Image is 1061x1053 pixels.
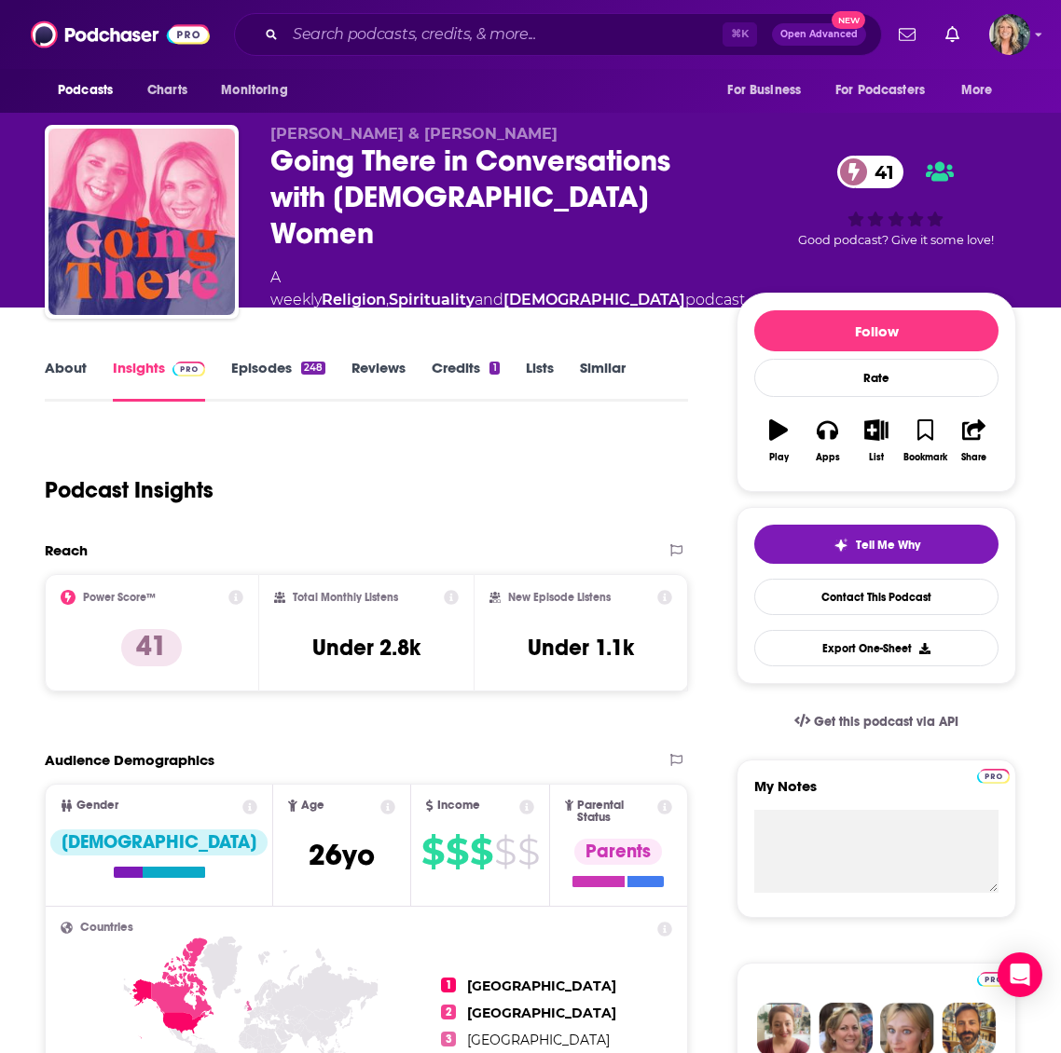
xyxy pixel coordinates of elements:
[948,73,1016,108] button: open menu
[823,73,952,108] button: open menu
[147,77,187,103] span: Charts
[837,156,903,188] a: 41
[574,839,662,865] div: Parents
[835,77,925,103] span: For Podcasters
[312,634,420,662] h3: Under 2.8k
[989,14,1030,55] button: Show profile menu
[45,751,214,769] h2: Audience Demographics
[977,969,1010,987] a: Pro website
[754,525,999,564] button: tell me why sparkleTell Me Why
[76,800,118,812] span: Gender
[950,407,999,474] button: Share
[832,11,865,29] span: New
[58,77,113,103] span: Podcasts
[754,579,999,615] a: Contact This Podcast
[977,766,1010,784] a: Pro website
[727,77,801,103] span: For Business
[754,359,999,397] div: Rate
[977,769,1010,784] img: Podchaser Pro
[421,837,444,867] span: $
[293,591,398,604] h2: Total Monthly Listens
[528,634,634,662] h3: Under 1.1k
[938,19,967,50] a: Show notifications dropdown
[386,291,389,308] span: ,
[977,972,1010,987] img: Podchaser Pro
[475,291,503,308] span: and
[467,1005,616,1021] span: [GEOGRAPHIC_DATA]
[714,73,824,108] button: open menu
[508,591,611,604] h2: New Episode Listens
[231,359,325,402] a: Episodes248
[852,407,901,474] button: List
[489,362,499,375] div: 1
[50,829,268,855] div: [DEMOGRAPHIC_DATA]
[526,359,554,402] a: Lists
[961,452,986,463] div: Share
[998,952,1042,997] div: Open Intercom Messenger
[441,1032,456,1046] span: 3
[803,407,851,474] button: Apps
[172,362,205,376] img: Podchaser Pro
[834,538,848,553] img: tell me why sparkle
[83,591,156,604] h2: Power Score™
[31,17,210,52] img: Podchaser - Follow, Share and Rate Podcasts
[798,233,994,247] span: Good podcast? Give it some love!
[723,22,757,47] span: ⌘ K
[208,73,311,108] button: open menu
[577,800,654,824] span: Parental Status
[494,837,516,867] span: $
[301,362,325,375] div: 248
[446,837,468,867] span: $
[309,837,375,873] span: 26 yo
[270,267,745,311] div: A weekly podcast
[580,359,626,402] a: Similar
[467,1032,610,1048] span: [GEOGRAPHIC_DATA]
[322,291,386,308] a: Religion
[45,359,87,402] a: About
[351,359,406,402] a: Reviews
[45,541,88,559] h2: Reach
[234,13,882,56] div: Search podcasts, credits, & more...
[814,714,958,730] span: Get this podcast via API
[470,837,492,867] span: $
[869,452,884,463] div: List
[432,359,499,402] a: Credits1
[45,73,137,108] button: open menu
[441,978,456,992] span: 1
[45,476,214,504] h1: Podcast Insights
[221,77,287,103] span: Monitoring
[989,14,1030,55] span: Logged in as lisa.beech
[961,77,993,103] span: More
[779,699,973,745] a: Get this podcast via API
[856,156,903,188] span: 41
[517,837,539,867] span: $
[903,452,947,463] div: Bookmark
[389,291,475,308] a: Spirituality
[754,630,999,666] button: Export One-Sheet
[441,1005,456,1019] span: 2
[769,452,789,463] div: Play
[780,30,858,39] span: Open Advanced
[80,922,133,934] span: Countries
[467,978,616,994] span: [GEOGRAPHIC_DATA]
[754,407,803,474] button: Play
[772,23,866,46] button: Open AdvancedNew
[113,359,205,402] a: InsightsPodchaser Pro
[775,125,1016,278] div: 41Good podcast? Give it some love!
[121,629,182,666] p: 41
[754,777,999,810] label: My Notes
[437,800,480,812] span: Income
[301,800,324,812] span: Age
[754,310,999,351] button: Follow
[285,20,723,49] input: Search podcasts, credits, & more...
[901,407,949,474] button: Bookmark
[135,73,199,108] a: Charts
[989,14,1030,55] img: User Profile
[48,129,235,315] img: Going There in Conversations with Christian Women
[503,291,685,308] a: [DEMOGRAPHIC_DATA]
[816,452,840,463] div: Apps
[270,125,558,143] span: [PERSON_NAME] & [PERSON_NAME]
[891,19,923,50] a: Show notifications dropdown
